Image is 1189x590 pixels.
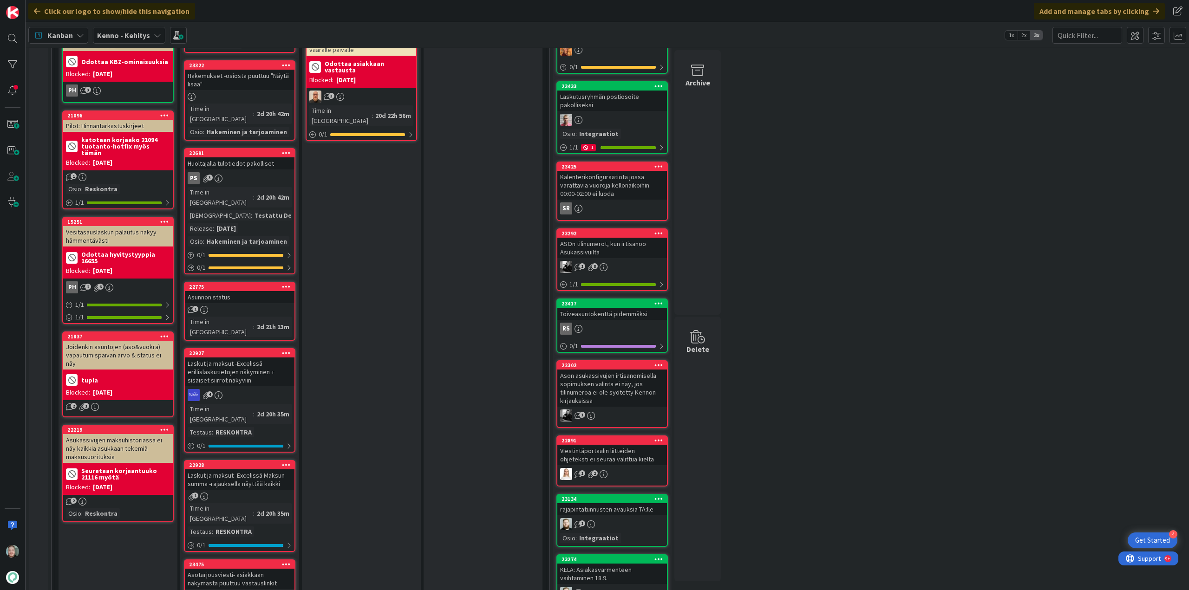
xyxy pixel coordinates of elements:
div: 22891Viestintäportaalin liitteiden ohjeteksti ei seuraa valittua kieltä [557,436,667,465]
div: Delete [686,344,709,355]
div: SR [557,202,667,214]
span: 3x [1030,31,1043,40]
div: Click our logo to show/hide this navigation [28,3,195,19]
div: 2d 20h 35m [255,409,292,419]
span: 2 [71,403,77,409]
div: 21837Joidenkin asuntojen (aso&vuokra) vapautumispäivän arvo & status ei näy [63,332,173,370]
div: 23274 [562,556,667,563]
span: : [253,109,255,119]
div: Get Started [1135,536,1170,545]
div: 21096Pilot: Hinnantarkastuskirjeet [63,111,173,132]
div: Integraatiot [577,533,621,543]
div: Testaus [188,526,212,537]
div: PH [66,84,78,97]
span: : [372,110,373,121]
div: 0/1 [307,129,416,140]
div: Add and manage tabs by clicking [1034,3,1165,19]
span: Support [20,1,42,13]
span: 2x [1018,31,1030,40]
div: 1/1 [63,311,173,323]
span: : [253,409,255,419]
img: RS [188,389,200,401]
div: 23322 [185,61,294,70]
div: 22928Laskut ja maksut -Excelissä Maksun summa -rajauksella näyttää kaikki [185,461,294,490]
div: Time in [GEOGRAPHIC_DATA] [188,187,253,207]
div: Blocked: [309,75,333,85]
a: 23417Toiveasuntokenttä pidemmäksiRS0/1 [556,298,668,353]
div: [DATE] [214,223,238,233]
div: 23134 [557,495,667,503]
a: 23292ASOn tilinumerot, kun irtisanoo AsukassivuiltaKM1/1 [556,228,668,291]
span: 1 [579,520,585,526]
div: Laskut ja maksut -Excelissä erillislaskutietojen näkyminen + sisäiset siirrot näkyviin [185,357,294,386]
div: RS [557,323,667,335]
div: 22219Asukassivujen maksuhistoriassa ei näy kaikkia asukkaan tekemiä maksusuorituksia [63,426,173,463]
span: Kanban [47,30,73,41]
span: : [81,508,83,519]
div: 1/1 [63,197,173,208]
div: RS [185,389,294,401]
div: 22891 [562,437,667,444]
div: PS [188,172,200,184]
div: 9+ [47,4,52,11]
img: avatar [6,571,19,584]
b: Odottaa asiakkaan vastausta [325,60,413,73]
span: : [81,184,83,194]
a: 21837Joidenkin asuntojen (aso&vuokra) vapautumispäivän arvo & status ei näytuplaBlocked:[DATE] [62,331,174,417]
img: SL [560,468,572,480]
div: 22928 [189,462,294,468]
div: RESKONTRA [213,427,254,437]
div: MK [307,91,416,103]
div: 0/1 [557,61,667,73]
div: Vesitasauslaskun palautus näkyy hämmentävästi [63,226,173,246]
a: 23433Laskutusryhmän postiosoite pakolliseksiHJOsio:Integraatiot1/11 [556,81,668,154]
div: KELA: Asiakasvarmenteen vaihtaminen 18.9. [557,564,667,584]
b: Odottaa hyvitystyyppia 16655 [81,251,170,264]
input: Quick Filter... [1052,27,1122,44]
span: : [253,322,255,332]
div: 22302Ason asukassivujen irtisanomisella sopimuksen valinta ei näy, jos tilinumeroa ei ole syötett... [557,361,667,407]
div: TL [557,44,667,56]
div: 23417 [562,300,667,307]
div: 0/1 [185,262,294,273]
div: 21096 [63,111,173,120]
div: RS [560,323,572,335]
b: Odottaa KBZ-ominaisuuksia [81,58,168,65]
b: katotaan korjaako 21094 tuotanto-hotfix myös tämän [81,136,170,156]
div: Testaus [188,427,212,437]
img: KM [560,409,572,421]
div: 22927 [185,349,294,357]
div: Toiveasuntokenttä pidemmäksi [557,308,667,320]
div: 2d 20h 42m [255,109,292,119]
div: Osio [66,508,81,519]
div: Blocked: [66,266,90,276]
span: 3 [207,175,213,181]
div: 22219 [67,427,173,433]
span: 2 [85,284,91,290]
div: 0/1 [185,539,294,551]
div: Asukassivujen maksuhistoriassa ei näy kaikkia asukkaan tekemiä maksusuorituksia [63,434,173,463]
span: : [212,427,213,437]
div: Osio [188,127,203,137]
div: Osio [560,533,575,543]
div: 1/11 [557,142,667,153]
a: 23322Hakemukset -osiosta puuttuu "Näytä lisää"Time in [GEOGRAPHIC_DATA]:2d 20h 42mOsio:Hakeminen ... [184,60,295,141]
div: Release [188,223,213,233]
div: 1 [581,144,596,151]
div: [DATE] [93,69,112,79]
div: 23425 [562,163,667,170]
span: 2 [71,498,77,504]
div: 23475 [185,560,294,569]
span: 1 [83,403,89,409]
div: KM [557,261,667,273]
img: MK [309,91,321,103]
span: 1 / 1 [75,312,84,322]
div: Laskut ja maksut -Excelissä Maksun summa -rajauksella näyttää kaikki [185,469,294,490]
span: 1 [579,470,585,476]
a: 22775Asunnon statusTime in [GEOGRAPHIC_DATA]:2d 21h 13m [184,282,295,341]
div: SL [557,468,667,480]
img: HJ [560,114,572,126]
span: : [575,129,577,139]
div: Blocked: [66,158,90,168]
div: 15251Vesitasauslaskun palautus näkyy hämmentävästi [63,218,173,246]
